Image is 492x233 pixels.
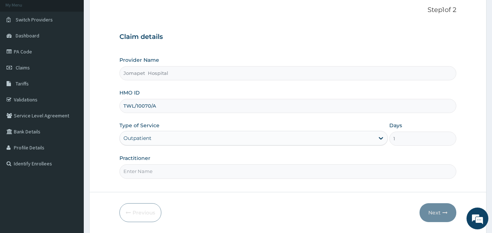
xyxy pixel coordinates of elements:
[123,134,151,142] div: Outpatient
[119,99,457,113] input: Enter HMO ID
[119,164,457,178] input: Enter Name
[119,122,160,129] label: Type of Service
[119,89,140,96] label: HMO ID
[389,122,402,129] label: Days
[42,70,101,144] span: We're online!
[16,64,30,71] span: Claims
[119,4,137,21] div: Minimize live chat window
[119,203,161,222] button: Previous
[16,16,53,23] span: Switch Providers
[16,32,39,39] span: Dashboard
[4,156,139,181] textarea: Type your message and hit 'Enter'
[16,80,29,87] span: Tariffs
[420,203,456,222] button: Next
[119,56,159,64] label: Provider Name
[119,33,457,41] h3: Claim details
[38,41,122,50] div: Chat with us now
[119,6,457,14] p: Step 1 of 2
[119,154,150,162] label: Practitioner
[13,36,29,55] img: d_794563401_company_1708531726252_794563401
